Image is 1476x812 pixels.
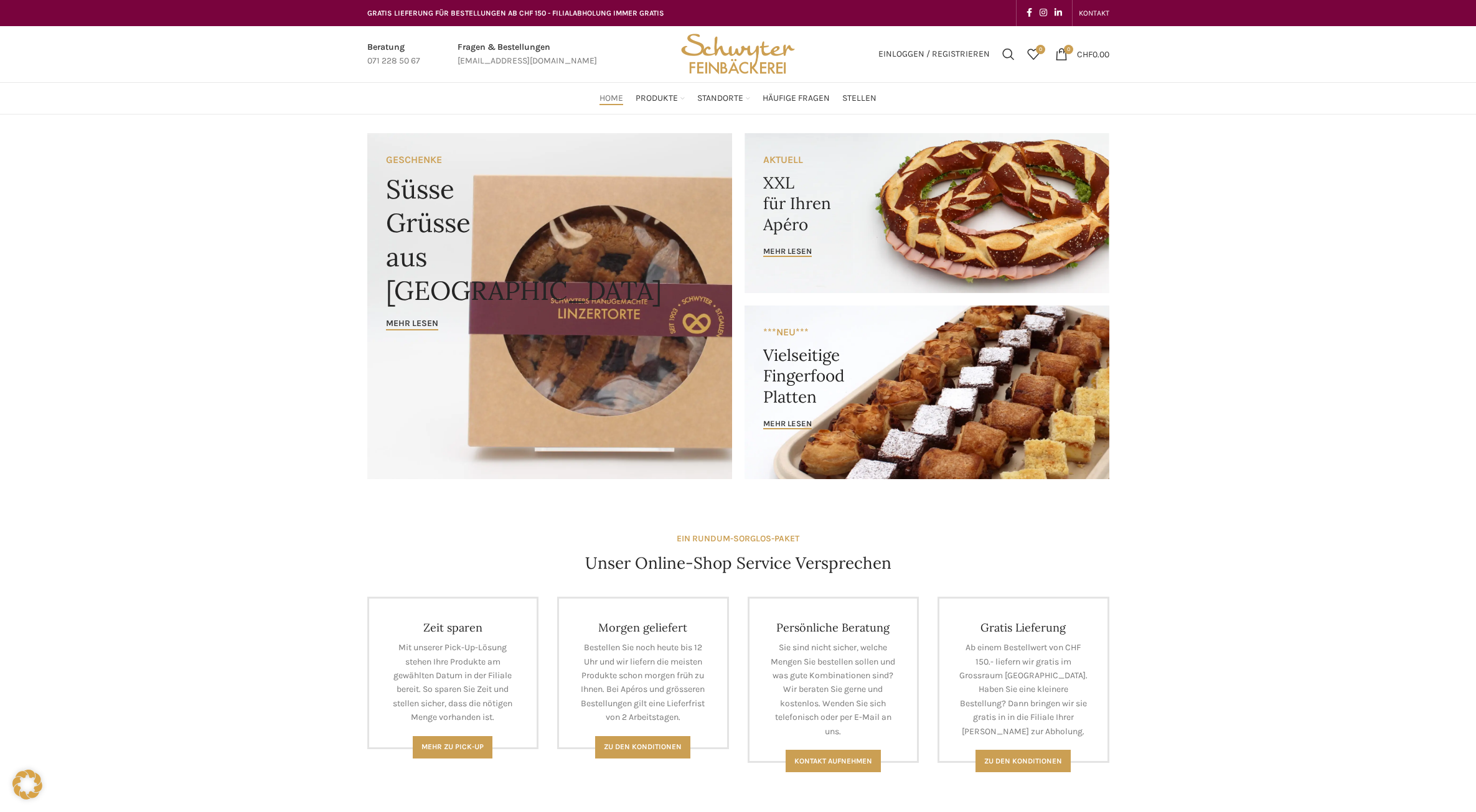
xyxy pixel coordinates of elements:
img: Bäckerei Schwyter [677,26,799,82]
span: Zu den Konditionen [604,742,682,751]
a: Kontakt aufnehmen [786,750,881,772]
a: Zu den Konditionen [595,736,690,758]
a: 0 [1021,42,1046,67]
bdi: 0.00 [1077,49,1109,59]
span: Häufige Fragen [763,93,830,105]
h4: Gratis Lieferung [958,620,1089,635]
a: Infobox link [458,40,597,68]
span: 0 [1036,45,1045,54]
a: Home [599,86,623,111]
a: Einloggen / Registrieren [872,42,996,67]
a: Banner link [745,306,1109,479]
span: Standorte [697,93,743,105]
a: Banner link [367,133,732,479]
span: CHF [1077,49,1093,59]
a: Site logo [677,48,799,58]
a: Stellen [842,86,877,111]
span: Zu den konditionen [984,757,1062,765]
span: Einloggen / Registrieren [878,50,990,58]
a: Mehr zu Pick-Up [413,736,492,758]
h4: Zeit sparen [388,620,519,635]
a: Banner link [745,133,1109,293]
div: Meine Wunschliste [1021,42,1046,67]
p: Ab einem Bestellwert von CHF 150.- liefern wir gratis im Grossraum [GEOGRAPHIC_DATA]. Haben Sie e... [958,641,1089,739]
div: Main navigation [361,86,1116,111]
a: Standorte [697,86,750,111]
a: KONTAKT [1079,1,1109,26]
a: Infobox link [367,40,420,68]
h4: Morgen geliefert [578,620,708,635]
a: Suchen [996,42,1021,67]
a: Instagram social link [1036,4,1051,22]
h4: Persönliche Beratung [768,620,899,635]
a: Linkedin social link [1051,4,1066,22]
span: Produkte [636,93,678,105]
span: Home [599,93,623,105]
span: Mehr zu Pick-Up [421,742,484,751]
span: 0 [1064,45,1073,54]
p: Sie sind nicht sicher, welche Mengen Sie bestellen sollen und was gute Kombinationen sind? Wir be... [768,641,899,739]
a: Produkte [636,86,685,111]
span: Stellen [842,93,877,105]
p: Mit unserer Pick-Up-Lösung stehen Ihre Produkte am gewählten Datum in der Filiale bereit. So spar... [388,641,519,724]
a: Zu den konditionen [975,750,1071,772]
a: Facebook social link [1023,4,1036,22]
span: GRATIS LIEFERUNG FÜR BESTELLUNGEN AB CHF 150 - FILIALABHOLUNG IMMER GRATIS [367,9,664,17]
a: Häufige Fragen [763,86,830,111]
span: Kontakt aufnehmen [794,757,872,765]
h4: Unser Online-Shop Service Versprechen [585,552,891,574]
p: Bestellen Sie noch heute bis 12 Uhr und wir liefern die meisten Produkte schon morgen früh zu Ihn... [578,641,708,724]
a: 0 CHF0.00 [1049,42,1116,67]
span: KONTAKT [1079,9,1109,17]
div: Secondary navigation [1073,1,1116,26]
strong: EIN RUNDUM-SORGLOS-PAKET [677,533,799,544]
